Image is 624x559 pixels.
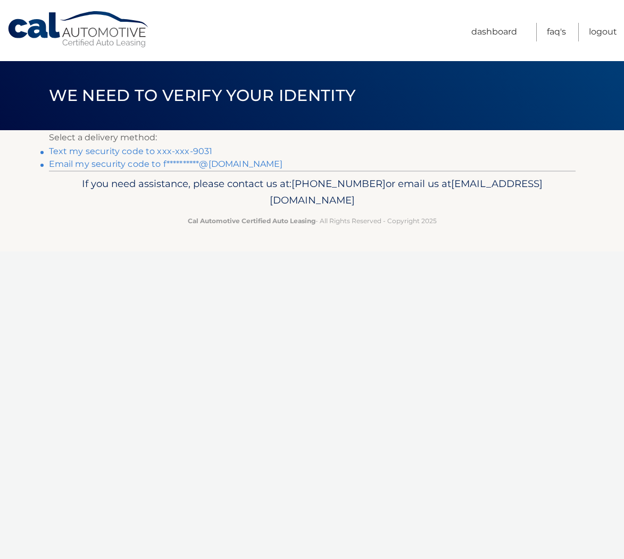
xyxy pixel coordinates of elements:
p: If you need assistance, please contact us at: or email us at [56,175,569,209]
span: We need to verify your identity [49,86,356,105]
p: - All Rights Reserved - Copyright 2025 [56,215,569,226]
a: Dashboard [471,23,517,41]
a: FAQ's [547,23,566,41]
strong: Cal Automotive Certified Auto Leasing [188,217,315,225]
p: Select a delivery method: [49,130,576,145]
span: [PHONE_NUMBER] [292,177,386,190]
a: Text my security code to xxx-xxx-9031 [49,146,213,156]
a: Logout [589,23,617,41]
a: Cal Automotive [7,11,151,48]
a: Email my security code to f**********@[DOMAIN_NAME] [49,159,283,169]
